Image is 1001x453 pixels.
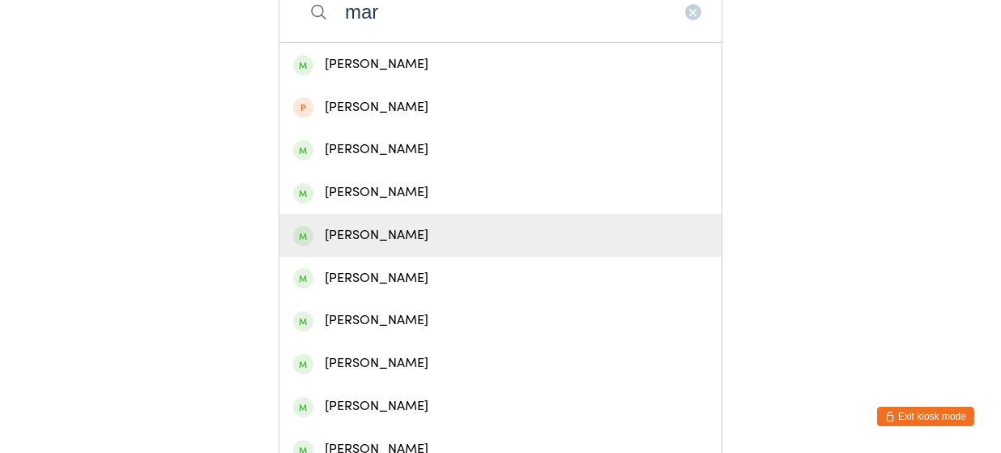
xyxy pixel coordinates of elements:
div: [PERSON_NAME] [293,310,708,331]
div: [PERSON_NAME] [293,96,708,118]
div: [PERSON_NAME] [293,267,708,289]
div: [PERSON_NAME] [293,53,708,75]
div: [PERSON_NAME] [293,224,708,246]
button: Exit kiosk mode [877,407,974,426]
div: [PERSON_NAME] [293,139,708,160]
div: [PERSON_NAME] [293,395,708,417]
div: [PERSON_NAME] [293,182,708,203]
div: [PERSON_NAME] [293,353,708,374]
